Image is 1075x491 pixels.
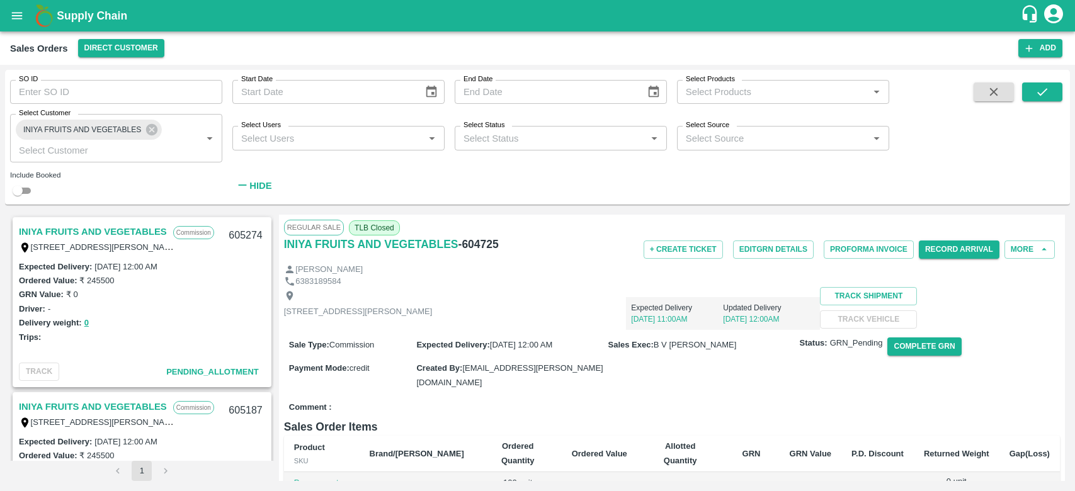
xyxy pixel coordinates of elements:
img: logo [31,3,57,28]
span: GRN_Pending [830,337,883,349]
button: 0 [84,316,89,330]
span: credit [350,363,370,373]
input: End Date [455,80,637,104]
h6: Sales Order Items [284,418,1060,436]
label: Select Source [686,120,729,130]
button: Choose date [419,80,443,104]
a: INIYA FRUITS AND VEGETABLES [284,235,458,253]
label: Driver: [19,304,45,313]
div: 605187 [221,396,270,426]
h6: - 604725 [458,235,499,253]
label: Status: [800,337,828,349]
p: Expected Delivery [631,302,723,313]
label: End Date [464,74,492,84]
label: Sales Exec : [608,340,654,349]
label: Trips: [19,332,41,342]
label: [DATE] 12:00 AM [94,437,157,446]
nav: pagination navigation [106,461,178,481]
button: Open [868,84,885,100]
label: Comment : [289,402,332,414]
label: Expected Delivery : [19,437,92,446]
a: Supply Chain [57,7,1020,25]
b: P.D. Discount [851,449,904,458]
p: [DATE] 11:00AM [631,313,723,325]
label: Ordered Value: [19,276,77,285]
button: Record Arrival [919,240,999,259]
input: Select Customer [14,142,181,158]
label: Sale Type : [289,340,329,349]
div: account of current user [1042,3,1065,29]
span: Commission [329,340,375,349]
button: Complete GRN [887,337,961,356]
label: [DATE] 12:00 AM [94,262,157,271]
label: Delivery weight: [19,318,82,327]
p: Updated Delivery [723,302,815,313]
p: [DATE] 12:00AM [723,313,815,325]
div: Sales Orders [10,40,68,57]
label: SO ID [19,74,38,84]
label: [STREET_ADDRESS][PERSON_NAME] [31,242,179,252]
span: TLB Closed [349,220,400,235]
button: Open [868,130,885,147]
input: Select Source [681,130,865,146]
b: Product [294,443,325,452]
span: INIYA FRUITS AND VEGETABLES [16,123,149,137]
label: Ordered Value: [19,451,77,460]
b: GRN Value [790,449,831,458]
span: B V [PERSON_NAME] [654,340,736,349]
label: Select Customer [19,108,71,118]
input: Select Status [458,130,642,146]
div: SKU [294,455,350,466]
button: More [1004,240,1055,259]
button: + Create Ticket [644,240,723,259]
p: [STREET_ADDRESS][PERSON_NAME] [284,306,433,318]
label: Created By : [416,363,462,373]
input: Select Products [681,84,865,100]
button: EditGRN Details [733,240,814,259]
label: ₹ 245500 [79,451,114,460]
input: Start Date [232,80,414,104]
strong: Hide [249,181,271,191]
p: Commission [173,401,214,414]
label: ₹ 245500 [79,276,114,285]
label: ₹ 0 [66,290,78,299]
div: INIYA FRUITS AND VEGETABLES [16,120,162,140]
label: - [48,304,50,313]
label: Start Date [241,74,273,84]
button: open drawer [3,1,31,30]
label: Select Status [464,120,505,130]
label: Expected Delivery : [19,262,92,271]
div: customer-support [1020,4,1042,27]
button: Add [1018,39,1062,57]
b: Supply Chain [57,9,127,22]
b: Gap(Loss) [1010,449,1050,458]
p: Commission [173,226,214,239]
button: Choose date [642,80,666,104]
button: Open [202,130,218,147]
p: Pomegranate [294,477,350,489]
button: Track Shipment [820,287,917,305]
label: Select Products [686,74,735,84]
label: [STREET_ADDRESS][PERSON_NAME] [31,417,179,427]
label: Expected Delivery : [416,340,489,349]
b: GRN [742,449,761,458]
button: Hide [232,175,275,196]
a: INIYA FRUITS AND VEGETABLES [19,223,167,240]
span: Pending_Allotment [166,367,259,376]
button: Open [646,130,663,147]
button: page 1 [132,461,152,481]
b: Brand/[PERSON_NAME] [370,449,464,458]
span: [EMAIL_ADDRESS][PERSON_NAME][DOMAIN_NAME] [416,363,603,387]
b: Returned Weight [924,449,989,458]
button: Open [424,130,440,147]
span: [DATE] 12:00 AM [490,340,552,349]
span: Regular Sale [284,220,344,235]
label: Select Users [241,120,281,130]
label: GRN Value: [19,290,64,299]
div: 605274 [221,221,270,251]
div: Include Booked [10,169,222,181]
b: Allotted Quantity [664,441,697,465]
a: INIYA FRUITS AND VEGETABLES [19,398,167,415]
b: Ordered Value [572,449,627,458]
